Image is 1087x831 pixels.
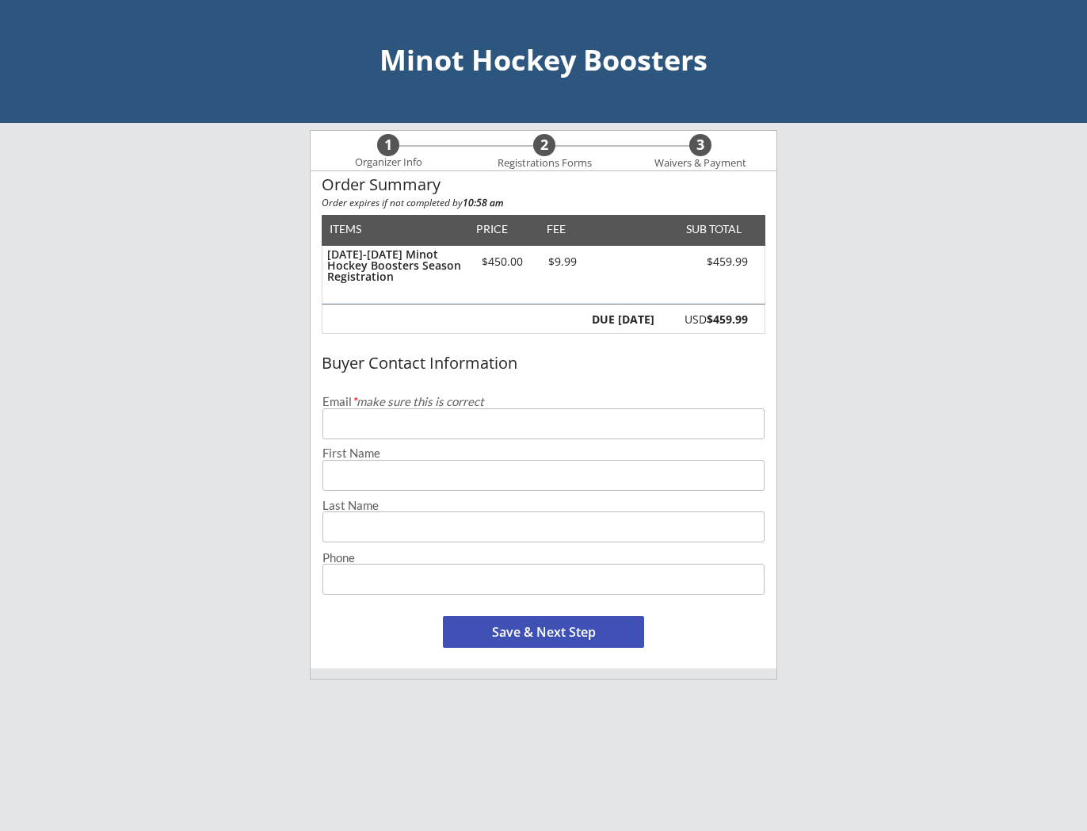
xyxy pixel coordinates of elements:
strong: 10:58 am [463,196,503,209]
strong: $459.99 [707,312,748,327]
div: Last Name [322,500,765,511]
div: Phone [322,552,765,564]
div: $450.00 [468,256,536,267]
div: 2 [533,136,555,154]
div: SUB TOTAL [680,224,742,235]
button: Save & Next Step [443,616,644,648]
div: Order Summary [322,176,765,193]
div: Minot Hockey Boosters [16,46,1071,75]
div: Registrations Forms [490,157,599,170]
div: ITEMS [330,224,386,235]
div: DUE [DATE] [589,314,654,325]
div: [DATE]-[DATE] Minot Hockey Boosters Season Registration [327,249,461,282]
div: 1 [377,136,399,154]
div: Organizer Info [345,156,432,169]
div: PRICE [468,224,515,235]
div: 3 [689,136,711,154]
div: $9.99 [536,256,589,267]
div: Email [322,396,765,408]
div: First Name [322,447,765,459]
div: Buyer Contact Information [322,354,765,372]
div: Order expires if not completed by [322,198,765,208]
div: $459.99 [658,256,748,267]
div: Waivers & Payment [646,157,755,170]
em: make sure this is correct [352,394,484,408]
div: USD [663,314,748,325]
div: FEE [536,224,577,235]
